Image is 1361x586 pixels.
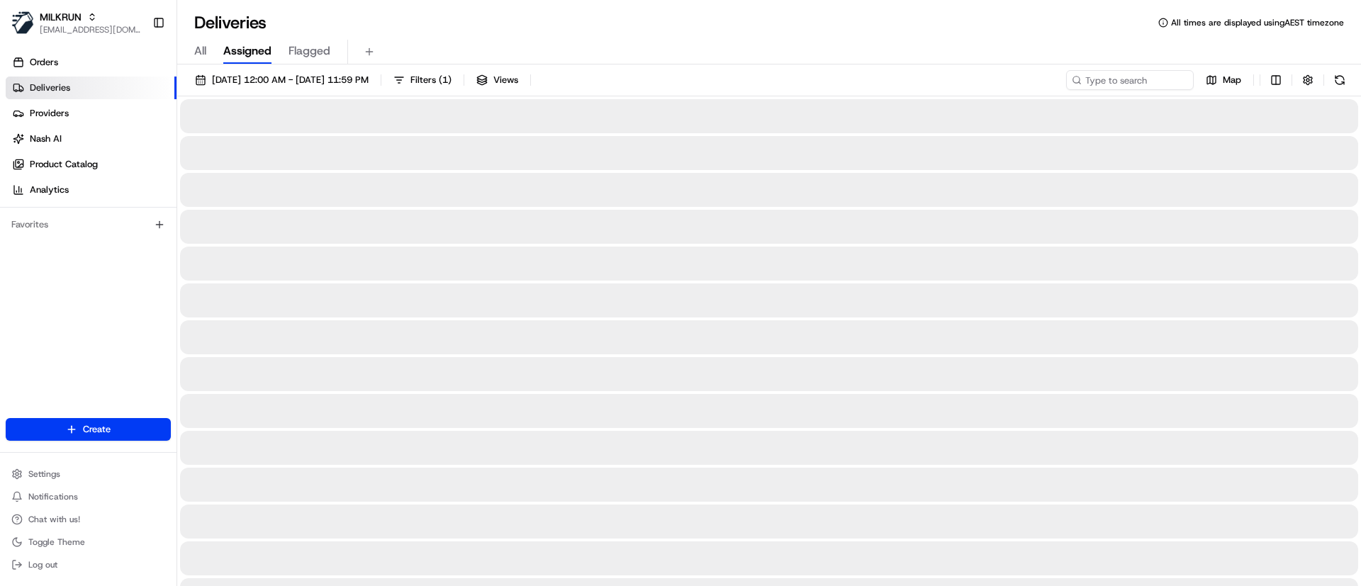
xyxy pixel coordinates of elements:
span: Chat with us! [28,514,80,525]
a: Nash AI [6,128,177,150]
span: Log out [28,559,57,570]
input: Type to search [1066,70,1194,90]
button: Create [6,418,171,441]
button: Toggle Theme [6,532,171,552]
a: Providers [6,102,177,125]
button: Chat with us! [6,509,171,529]
span: Analytics [30,184,69,196]
a: Deliveries [6,77,177,99]
img: MILKRUN [11,11,34,34]
span: Notifications [28,491,78,502]
span: All times are displayed using AEST timezone [1171,17,1344,28]
button: [DATE] 12:00 AM - [DATE] 11:59 PM [189,70,375,90]
span: Providers [30,107,69,120]
span: Toggle Theme [28,536,85,548]
a: Analytics [6,179,177,201]
button: Log out [6,555,171,575]
span: Deliveries [30,81,70,94]
button: Notifications [6,487,171,507]
a: Orders [6,51,177,74]
button: Settings [6,464,171,484]
button: MILKRUNMILKRUN[EMAIL_ADDRESS][DOMAIN_NAME] [6,6,147,40]
button: Map [1199,70,1248,90]
span: Flagged [289,43,330,60]
button: Views [470,70,525,90]
span: Views [493,74,518,86]
h1: Deliveries [194,11,267,34]
span: Product Catalog [30,158,98,171]
span: All [194,43,206,60]
button: Refresh [1330,70,1350,90]
span: Map [1223,74,1241,86]
button: [EMAIL_ADDRESS][DOMAIN_NAME] [40,24,141,35]
span: [DATE] 12:00 AM - [DATE] 11:59 PM [212,74,369,86]
span: ( 1 ) [439,74,452,86]
span: Nash AI [30,133,62,145]
span: Settings [28,468,60,480]
div: Favorites [6,213,171,236]
button: Filters(1) [387,70,458,90]
span: Orders [30,56,58,69]
span: Create [83,423,111,436]
span: Filters [410,74,452,86]
span: Assigned [223,43,271,60]
button: MILKRUN [40,10,82,24]
a: Product Catalog [6,153,177,176]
